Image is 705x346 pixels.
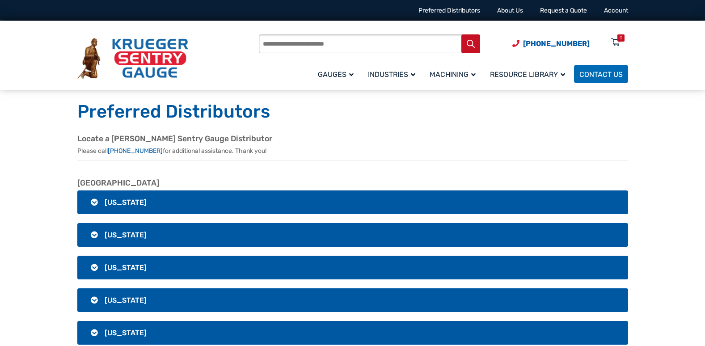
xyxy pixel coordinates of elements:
[105,296,147,304] span: [US_STATE]
[77,178,628,188] h2: [GEOGRAPHIC_DATA]
[77,146,628,156] p: Please call for additional assistance. Thank you!
[312,63,363,84] a: Gauges
[363,63,424,84] a: Industries
[540,7,587,14] a: Request a Quote
[574,65,628,83] a: Contact Us
[77,38,188,79] img: Krueger Sentry Gauge
[105,329,147,337] span: [US_STATE]
[77,101,628,123] h1: Preferred Distributors
[424,63,485,84] a: Machining
[620,34,622,42] div: 0
[318,70,354,79] span: Gauges
[497,7,523,14] a: About Us
[604,7,628,14] a: Account
[105,198,147,207] span: [US_STATE]
[105,231,147,239] span: [US_STATE]
[108,147,163,155] a: [PHONE_NUMBER]
[77,134,628,144] h2: Locate a [PERSON_NAME] Sentry Gauge Distributor
[512,38,590,49] a: Phone Number (920) 434-8860
[579,70,623,79] span: Contact Us
[105,263,147,272] span: [US_STATE]
[490,70,565,79] span: Resource Library
[418,7,480,14] a: Preferred Distributors
[485,63,574,84] a: Resource Library
[430,70,476,79] span: Machining
[523,39,590,48] span: [PHONE_NUMBER]
[368,70,415,79] span: Industries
